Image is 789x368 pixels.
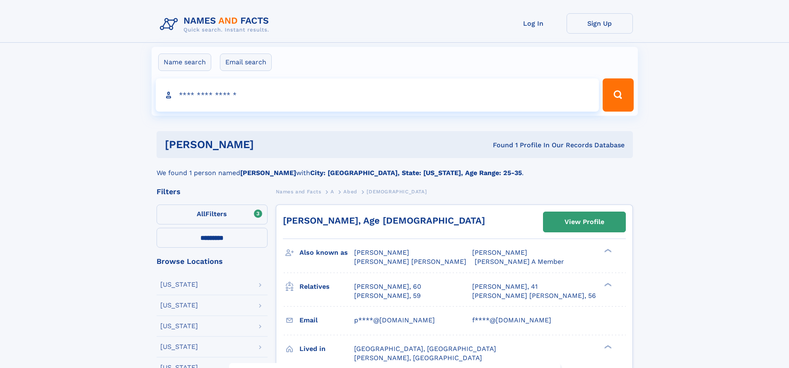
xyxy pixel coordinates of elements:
[276,186,321,197] a: Names and Facts
[354,345,496,353] span: [GEOGRAPHIC_DATA], [GEOGRAPHIC_DATA]
[472,291,596,300] a: [PERSON_NAME] [PERSON_NAME], 56
[602,344,612,349] div: ❯
[299,342,354,356] h3: Lived in
[160,344,198,350] div: [US_STATE]
[156,78,599,112] input: search input
[160,323,198,329] div: [US_STATE]
[354,282,421,291] a: [PERSON_NAME], 60
[475,258,564,266] span: [PERSON_NAME] A Member
[602,282,612,287] div: ❯
[283,215,485,226] a: [PERSON_NAME], Age [DEMOGRAPHIC_DATA]
[299,280,354,294] h3: Relatives
[500,13,567,34] a: Log In
[157,188,268,195] div: Filters
[310,169,522,177] b: City: [GEOGRAPHIC_DATA], State: [US_STATE], Age Range: 25-35
[543,212,625,232] a: View Profile
[472,282,538,291] a: [PERSON_NAME], 41
[220,54,272,71] label: Email search
[160,281,198,288] div: [US_STATE]
[603,78,633,112] button: Search Button
[565,212,604,232] div: View Profile
[354,249,409,256] span: [PERSON_NAME]
[343,186,357,197] a: Abed
[160,302,198,309] div: [US_STATE]
[158,54,211,71] label: Name search
[157,258,268,265] div: Browse Locations
[354,291,421,300] a: [PERSON_NAME], 59
[165,139,374,150] h1: [PERSON_NAME]
[367,189,427,195] span: [DEMOGRAPHIC_DATA]
[331,189,334,195] span: A
[567,13,633,34] a: Sign Up
[157,205,268,224] label: Filters
[331,186,334,197] a: A
[197,210,205,218] span: All
[240,169,296,177] b: [PERSON_NAME]
[373,141,625,150] div: Found 1 Profile In Our Records Database
[343,189,357,195] span: Abed
[299,313,354,327] h3: Email
[354,354,482,362] span: [PERSON_NAME], [GEOGRAPHIC_DATA]
[157,158,633,178] div: We found 1 person named with .
[472,249,527,256] span: [PERSON_NAME]
[354,258,466,266] span: [PERSON_NAME] [PERSON_NAME]
[157,13,276,36] img: Logo Names and Facts
[299,246,354,260] h3: Also known as
[602,248,612,253] div: ❯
